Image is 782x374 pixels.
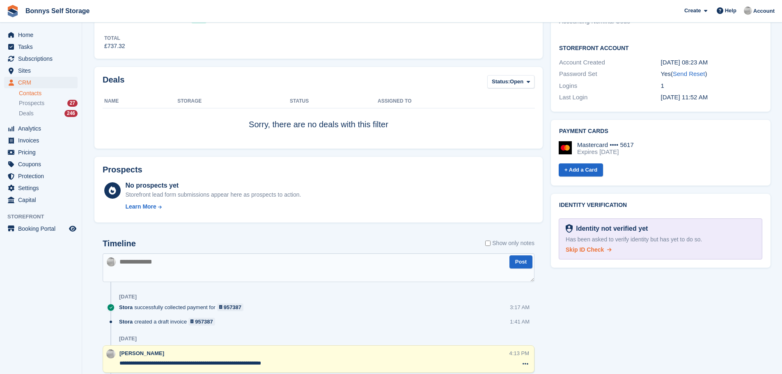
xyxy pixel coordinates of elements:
[125,181,301,190] div: No prospects yet
[509,255,532,269] button: Post
[4,77,78,88] a: menu
[103,165,142,174] h2: Prospects
[18,194,67,206] span: Capital
[18,223,67,234] span: Booking Portal
[18,123,67,134] span: Analytics
[673,70,705,77] a: Send Reset
[177,95,290,108] th: Storage
[18,158,67,170] span: Coupons
[103,75,124,90] h2: Deals
[559,128,762,135] h2: Payment cards
[103,95,177,108] th: Name
[566,246,612,254] a: Skip ID Check
[125,190,301,199] div: Storefront lead form submissions appear here as prospects to action.
[577,148,634,156] div: Expires [DATE]
[19,99,44,107] span: Prospects
[509,349,529,357] div: 4:13 PM
[18,53,67,64] span: Subscriptions
[487,75,534,89] button: Status: Open
[559,141,572,154] img: Mastercard Logo
[492,78,510,86] span: Status:
[485,239,491,248] input: Show only notes
[119,294,137,300] div: [DATE]
[566,235,755,244] div: Has been asked to verify identity but has yet to do so.
[485,239,534,248] label: Show only notes
[119,318,219,326] div: created a draft invoice
[4,65,78,76] a: menu
[103,239,136,248] h2: Timeline
[559,58,660,67] div: Account Created
[119,335,137,342] div: [DATE]
[577,141,634,149] div: Mastercard •••• 5617
[18,182,67,194] span: Settings
[559,44,762,52] h2: Storefront Account
[119,350,164,356] span: [PERSON_NAME]
[18,29,67,41] span: Home
[661,58,762,67] div: [DATE] 08:23 AM
[4,182,78,194] a: menu
[378,95,534,108] th: Assigned to
[4,41,78,53] a: menu
[661,69,762,79] div: Yes
[559,69,660,79] div: Password Set
[753,7,775,15] span: Account
[68,224,78,234] a: Preview store
[104,34,125,42] div: Total
[19,89,78,97] a: Contacts
[671,70,707,77] span: ( )
[559,93,660,102] div: Last Login
[125,202,301,211] a: Learn More
[18,147,67,158] span: Pricing
[188,318,215,326] a: 957387
[107,257,116,266] img: James Bonny
[510,303,530,311] div: 3:17 AM
[217,303,244,311] a: 957387
[67,100,78,107] div: 27
[249,120,388,129] span: Sorry, there are no deals with this filter
[559,202,762,209] h2: Identity verification
[4,147,78,158] a: menu
[18,65,67,76] span: Sites
[725,7,736,15] span: Help
[573,224,648,234] div: Identity not verified yet
[661,81,762,91] div: 1
[510,318,530,326] div: 1:41 AM
[661,94,708,101] time: 2025-06-30 10:52:16 UTC
[4,123,78,134] a: menu
[18,135,67,146] span: Invoices
[510,78,523,86] span: Open
[4,223,78,234] a: menu
[22,4,93,18] a: Bonnys Self Storage
[195,318,213,326] div: 957387
[684,7,701,15] span: Create
[106,349,115,358] img: James Bonny
[18,170,67,182] span: Protection
[559,81,660,91] div: Logins
[119,303,133,311] span: Stora
[18,77,67,88] span: CRM
[119,303,248,311] div: successfully collected payment for
[18,41,67,53] span: Tasks
[4,158,78,170] a: menu
[64,110,78,117] div: 246
[4,29,78,41] a: menu
[566,246,604,253] span: Skip ID Check
[7,5,19,17] img: stora-icon-8386f47178a22dfd0bd8f6a31ec36ba5ce8667c1dd55bd0f319d3a0aa187defe.svg
[4,194,78,206] a: menu
[19,99,78,108] a: Prospects 27
[119,318,133,326] span: Stora
[4,170,78,182] a: menu
[224,303,241,311] div: 957387
[19,110,34,117] span: Deals
[566,224,573,233] img: Identity Verification Ready
[4,53,78,64] a: menu
[7,213,82,221] span: Storefront
[4,135,78,146] a: menu
[744,7,752,15] img: James Bonny
[290,95,378,108] th: Status
[125,202,156,211] div: Learn More
[559,163,603,177] a: + Add a Card
[19,109,78,118] a: Deals 246
[104,42,125,50] div: £737.32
